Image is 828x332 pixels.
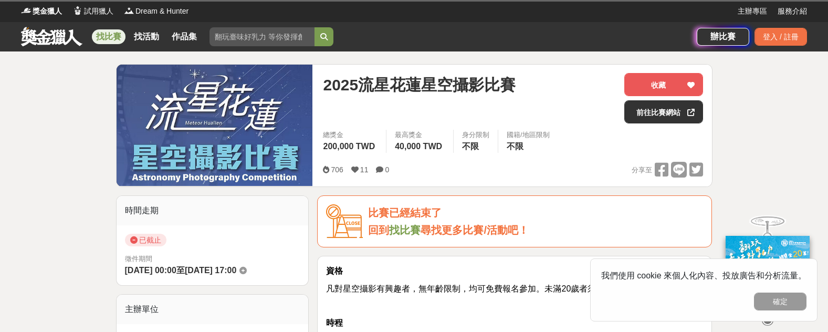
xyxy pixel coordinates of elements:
[167,29,201,44] a: 作品集
[117,295,309,324] div: 主辦單位
[72,5,83,16] img: Logo
[395,142,442,151] span: 40,000 TWD
[697,28,749,46] a: 辦比賽
[124,5,134,16] img: Logo
[33,6,62,17] span: 獎金獵人
[778,6,807,17] a: 服務介紹
[72,6,113,17] a: Logo試用獵人
[326,318,343,327] strong: 時程
[92,29,125,44] a: 找比賽
[125,266,176,275] span: [DATE] 00:00
[385,165,389,174] span: 0
[601,271,806,280] span: 我們使用 cookie 來個人化內容、投放廣告和分析流量。
[135,6,188,17] span: Dream & Hunter
[389,224,421,236] a: 找比賽
[421,224,529,236] span: 尋找更多比賽/活動吧！
[507,142,523,151] span: 不限
[754,293,806,310] button: 確定
[323,142,375,151] span: 200,000 TWD
[326,266,343,275] strong: 資格
[124,6,188,17] a: LogoDream & Hunter
[624,100,703,123] a: 前往比賽網站
[21,5,32,16] img: Logo
[117,196,309,225] div: 時間走期
[507,130,550,140] div: 國籍/地區限制
[185,266,236,275] span: [DATE] 17:00
[326,204,363,238] img: Icon
[21,6,62,17] a: Logo獎金獵人
[125,234,166,246] span: 已截止
[462,142,479,151] span: 不限
[754,28,807,46] div: 登入 / 註冊
[395,130,445,140] span: 最高獎金
[632,162,652,178] span: 分享至
[326,284,672,293] span: 凡對星空攝影有興趣者，無年齡限制，均可免費報名參加。未滿20歲者須經法定代理人同意。
[624,73,703,96] button: 收藏
[130,29,163,44] a: 找活動
[84,6,113,17] span: 試用獵人
[176,266,185,275] span: 至
[738,6,767,17] a: 主辦專區
[360,165,369,174] span: 11
[323,73,516,97] span: 2025流星花蓮星空攝影比賽
[462,130,489,140] div: 身分限制
[125,255,152,263] span: 徵件期間
[726,236,810,306] img: ff197300-f8ee-455f-a0ae-06a3645bc375.jpg
[117,65,313,186] img: Cover Image
[368,224,389,236] span: 回到
[323,130,378,140] span: 總獎金
[209,27,315,46] input: 翻玩臺味好乳力 等你發揮創意！
[331,165,343,174] span: 706
[368,204,703,222] div: 比賽已經結束了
